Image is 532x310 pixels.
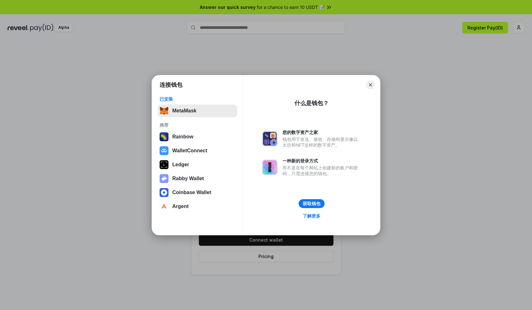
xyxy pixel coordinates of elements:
[160,106,168,115] img: svg+xml,%3Csvg%20fill%3D%22none%22%20height%3D%2233%22%20viewBox%3D%220%200%2035%2033%22%20width%...
[158,130,237,143] button: Rainbow
[160,160,168,169] img: svg+xml,%3Csvg%20xmlns%3D%22http%3A%2F%2Fwww.w3.org%2F2000%2Fsvg%22%20width%3D%2228%22%20height%3...
[160,146,168,155] img: svg+xml,%3Csvg%20width%3D%2228%22%20height%3D%2228%22%20viewBox%3D%220%200%2028%2028%22%20fill%3D...
[160,96,235,102] div: 已安装
[158,186,237,199] button: Coinbase Wallet
[282,136,361,148] div: 钱包用于发送、接收、存储和显示像以太坊和NFT这样的数字资产。
[303,213,320,219] div: 了解更多
[158,200,237,213] button: Argent
[282,130,361,135] div: 您的数字资产之家
[262,131,277,146] img: svg+xml,%3Csvg%20xmlns%3D%22http%3A%2F%2Fwww.w3.org%2F2000%2Fsvg%22%20fill%3D%22none%22%20viewBox...
[366,80,375,89] button: Close
[172,176,204,181] div: Rabby Wallet
[172,204,189,209] div: Argent
[282,165,361,176] div: 而不是在每个网站上创建新的账户和密码，只需连接您的钱包。
[160,122,235,128] div: 推荐
[262,160,277,175] img: svg+xml,%3Csvg%20xmlns%3D%22http%3A%2F%2Fwww.w3.org%2F2000%2Fsvg%22%20fill%3D%22none%22%20viewBox...
[158,172,237,185] button: Rabby Wallet
[282,158,361,164] div: 一种新的登录方式
[158,104,237,117] button: MetaMask
[160,174,168,183] img: svg+xml,%3Csvg%20xmlns%3D%22http%3A%2F%2Fwww.w3.org%2F2000%2Fsvg%22%20fill%3D%22none%22%20viewBox...
[160,81,182,89] h1: 连接钱包
[160,188,168,197] img: svg+xml,%3Csvg%20width%3D%2228%22%20height%3D%2228%22%20viewBox%3D%220%200%2028%2028%22%20fill%3D...
[172,190,211,195] div: Coinbase Wallet
[158,144,237,157] button: WalletConnect
[172,134,193,140] div: Rainbow
[299,212,324,220] a: 了解更多
[158,158,237,171] button: Ledger
[172,148,207,154] div: WalletConnect
[303,201,320,206] div: 获取钱包
[160,132,168,141] img: svg+xml,%3Csvg%20width%3D%22120%22%20height%3D%22120%22%20viewBox%3D%220%200%20120%20120%22%20fil...
[160,202,168,211] img: svg+xml,%3Csvg%20width%3D%2228%22%20height%3D%2228%22%20viewBox%3D%220%200%2028%2028%22%20fill%3D...
[172,162,189,168] div: Ledger
[172,108,196,114] div: MetaMask
[294,99,329,107] div: 什么是钱包？
[299,199,325,208] button: 获取钱包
